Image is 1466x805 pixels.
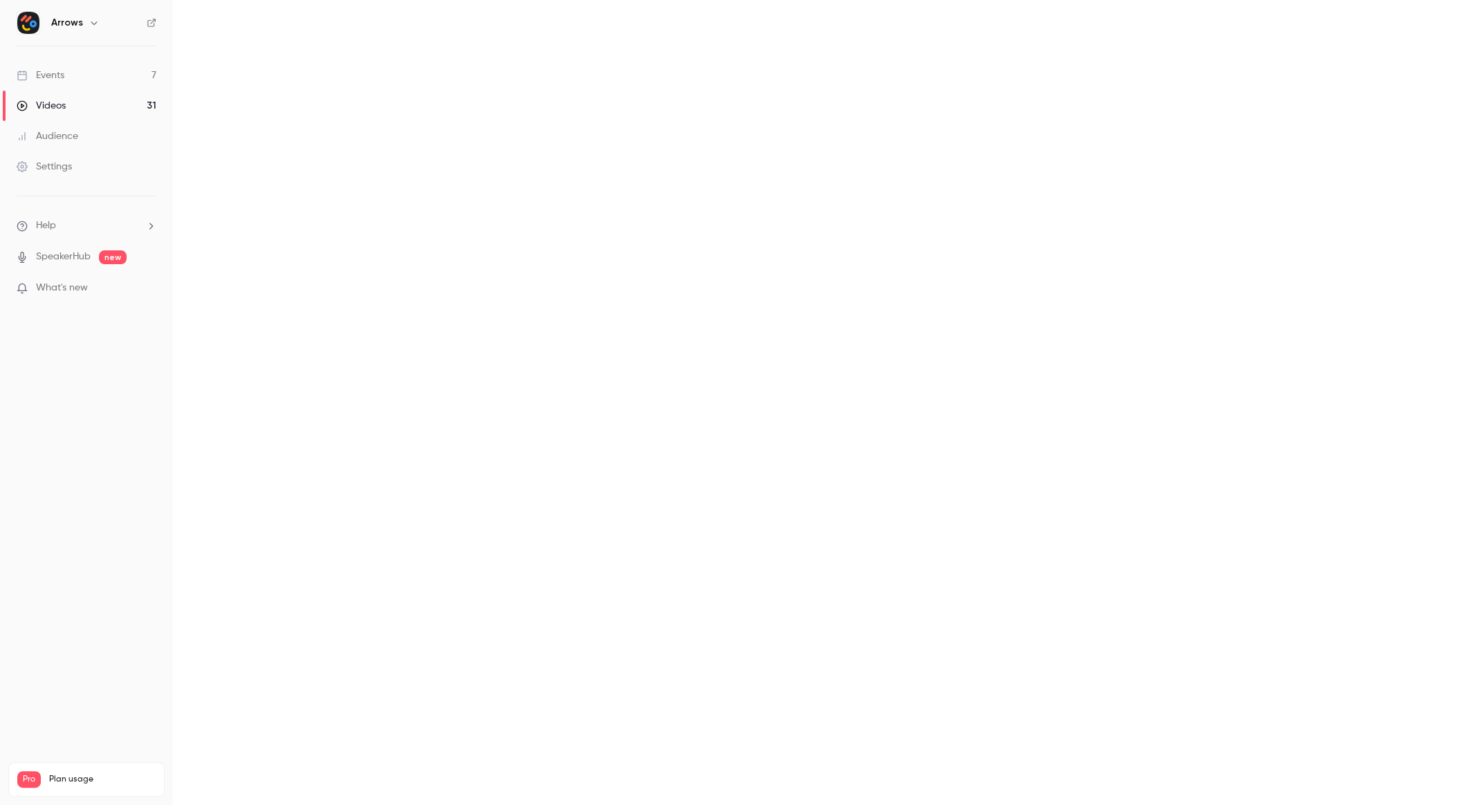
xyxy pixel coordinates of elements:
li: help-dropdown-opener [17,219,156,233]
div: Videos [17,99,66,113]
span: Pro [17,771,41,788]
span: new [99,250,127,264]
h6: Arrows [51,16,83,30]
span: Plan usage [49,774,156,785]
iframe: Noticeable Trigger [140,282,156,295]
span: What's new [36,281,88,295]
img: Arrows [17,12,39,34]
div: Audience [17,129,78,143]
div: Settings [17,160,72,174]
div: Events [17,68,64,82]
a: SpeakerHub [36,250,91,264]
span: Help [36,219,56,233]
